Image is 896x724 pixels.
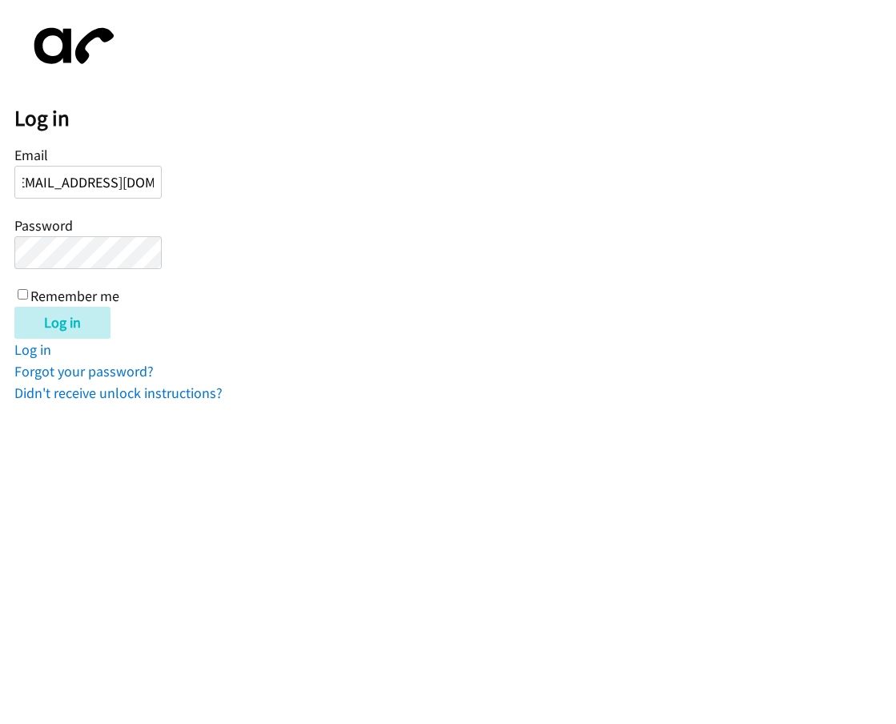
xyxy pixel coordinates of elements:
label: Password [14,216,73,235]
a: Log in [14,340,51,359]
input: Log in [14,307,110,339]
a: Didn't receive unlock instructions? [14,384,223,402]
a: Forgot your password? [14,362,154,380]
label: Remember me [30,287,119,305]
h2: Log in [14,105,896,132]
img: aphone-8a226864a2ddd6a5e75d1ebefc011f4aa8f32683c2d82f3fb0802fe031f96514.svg [14,14,127,78]
label: Email [14,146,48,164]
